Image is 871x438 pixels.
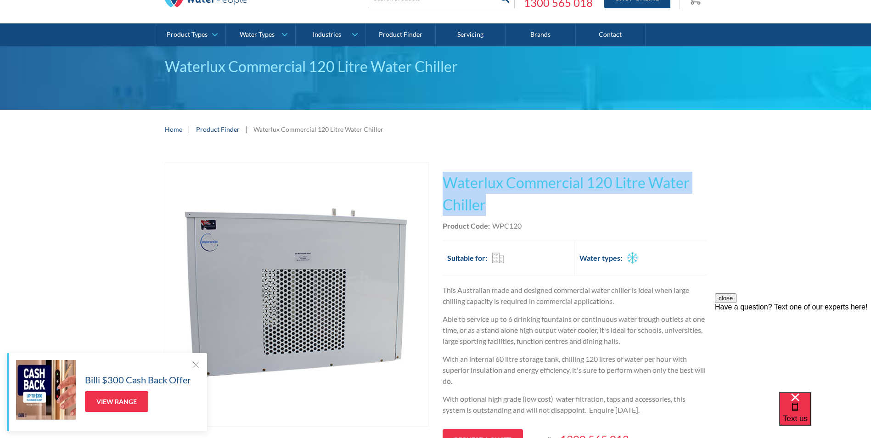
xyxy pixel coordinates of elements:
[443,393,707,416] p: With optional high grade (low cost) water filtration, taps and accessories, this system is outsta...
[187,124,191,135] div: |
[196,124,240,134] a: Product Finder
[165,56,707,78] div: Waterlux Commercial 120 Litre Water Chiller
[165,163,429,427] a: open lightbox
[85,391,148,412] a: View Range
[579,253,622,264] h2: Water types:
[253,124,383,134] div: Waterlux Commercial 120 Litre Water Chiller
[443,285,707,307] p: This Australian made and designed commercial water chiller is ideal when large chilling capacity ...
[167,31,208,39] div: Product Types
[443,354,707,387] p: With an internal 60 litre storage tank, chilling 120 litres of water per hour with superior insul...
[296,23,365,46] a: Industries
[447,253,487,264] h2: Suitable for:
[443,221,490,230] strong: Product Code:
[443,314,707,347] p: Able to service up to 6 drinking fountains or continuous water trough outlets at one time, or as ...
[366,23,436,46] a: Product Finder
[506,23,575,46] a: Brands
[16,360,76,420] img: Billi $300 Cash Back Offer
[226,23,295,46] a: Water Types
[313,31,341,39] div: Industries
[492,220,522,231] div: WPC120
[240,31,275,39] div: Water Types
[443,172,707,216] h1: Waterlux Commercial 120 Litre Water Chiller
[156,23,225,46] a: Product Types
[576,23,646,46] a: Contact
[715,293,871,404] iframe: podium webchat widget prompt
[165,124,182,134] a: Home
[436,23,506,46] a: Servicing
[85,373,191,387] h5: Billi $300 Cash Back Offer
[244,124,249,135] div: |
[165,163,428,426] img: Waterlux Commercial 120 Litre Water Chiller
[779,392,871,438] iframe: podium webchat widget bubble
